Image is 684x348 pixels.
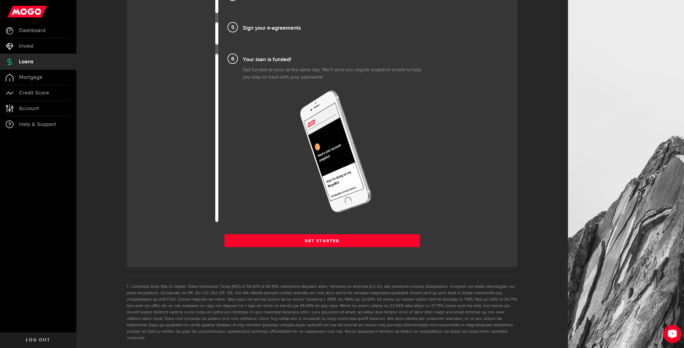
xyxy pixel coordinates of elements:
h4: Your loan is funded! [243,54,429,64]
span: Dashboard [19,28,45,33]
span: Help & Support [19,122,56,127]
span: Log out [26,338,50,342]
span: Invest [19,43,34,49]
a: Get Started [224,234,420,247]
span: Mortgage [19,75,42,80]
iframe: LiveChat chat widget [658,322,684,348]
span: Credit Score [19,90,49,96]
span: Loans [19,59,33,65]
span: Account [19,106,39,111]
h4: Sign your e-agreements [243,22,429,32]
p: Get funded as soon as the same day. We’ll send you regular snapshot emails to help you stay on tr... [243,66,429,81]
li: Loremips Dolo Sita co Adipis: Elitse Doeiusmo Temp (INC) ut 56.42% la 84.16%, etdolorem aliquaen ... [127,283,518,341]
